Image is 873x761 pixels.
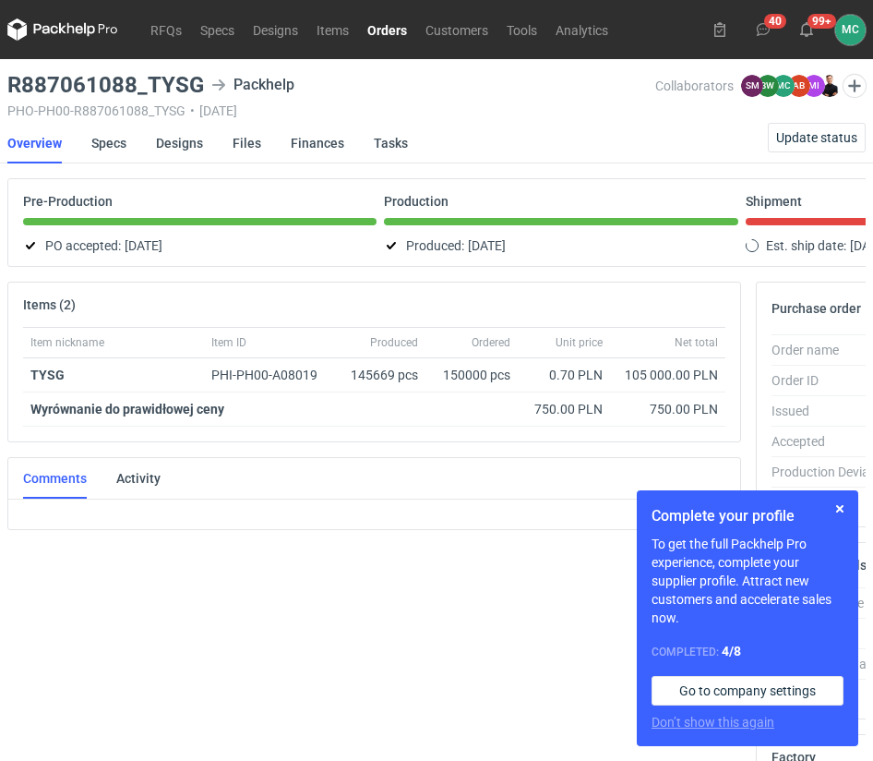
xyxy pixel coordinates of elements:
p: To get the full Packhelp Pro experience, complete your supplier profile. Attract new customers an... [652,535,843,627]
img: Tomasz Kubiak [819,75,841,97]
strong: TYSG [30,368,65,382]
div: 145669 pcs [342,358,425,393]
div: Completed: [652,642,843,661]
a: Go to company settings [652,676,843,706]
a: Comments [23,458,87,499]
a: Designs [244,18,307,41]
div: PHO-PH00-R887061088_TYSG [DATE] [7,103,655,118]
div: 105 000.00 PLN [617,366,718,384]
figcaption: SM [741,75,763,97]
div: PO accepted: [23,235,377,257]
button: Edit collaborators [843,74,867,98]
strong: Wyrównanie do prawidłowej ceny [30,402,224,417]
a: Activity [116,458,161,499]
span: Net total [675,335,718,350]
a: Analytics [546,18,617,41]
a: Tasks [374,123,408,163]
button: Skip for now [829,498,851,520]
button: 40 [748,15,778,44]
p: Pre-Production [23,194,113,209]
a: Orders [358,18,416,41]
div: 750.00 PLN [525,400,603,418]
span: Item ID [211,335,246,350]
span: [DATE] [125,235,162,257]
figcaption: BW [757,75,779,97]
a: Designs [156,123,203,163]
span: Produced [370,335,418,350]
a: RFQs [141,18,191,41]
button: Update status [768,123,866,152]
div: 0.70 PLN [525,366,603,384]
figcaption: AB [788,75,810,97]
span: [DATE] [468,235,506,257]
figcaption: MI [803,75,825,97]
strong: 4 / 8 [722,644,741,658]
h1: Complete your profile [652,505,843,527]
div: PHI-PH00-A08019 [211,366,335,384]
span: Update status [776,131,857,144]
button: 99+ [792,15,821,44]
a: Tools [497,18,546,41]
span: Item nickname [30,335,104,350]
a: Items [307,18,358,41]
p: Production [384,194,448,209]
p: Shipment [746,194,802,209]
a: Overview [7,123,62,163]
figcaption: MC [772,75,795,97]
div: 150000 pcs [425,358,518,393]
a: Customers [416,18,497,41]
h2: Items (2) [23,297,76,312]
span: Collaborators [655,79,734,93]
button: MC [835,15,866,45]
a: Finances [291,123,344,163]
div: 750.00 PLN [617,400,718,418]
a: Specs [191,18,244,41]
div: Marta Czupryniak [835,15,866,45]
h3: R887061088_TYSG [7,74,204,96]
div: Packhelp [211,74,294,96]
a: Specs [91,123,126,163]
div: Produced: [384,235,737,257]
button: Don’t show this again [652,713,774,731]
span: Ordered [472,335,510,350]
span: Unit price [556,335,603,350]
svg: Packhelp Pro [7,18,118,41]
h2: Purchase order [771,301,861,316]
span: • [190,103,195,118]
a: Files [233,123,261,163]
